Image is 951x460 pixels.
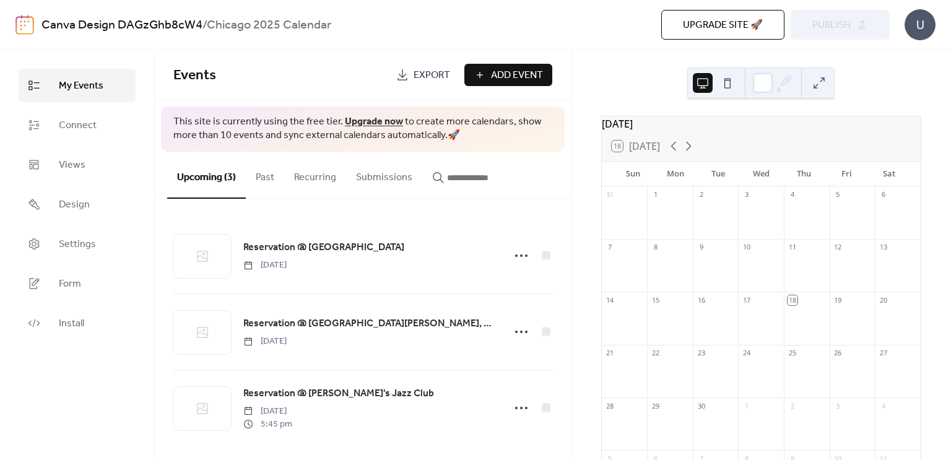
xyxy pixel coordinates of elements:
a: Export [387,64,459,86]
a: Reservation @ [GEOGRAPHIC_DATA] [243,240,404,256]
span: Upgrade site 🚀 [683,18,763,33]
div: 25 [788,349,797,358]
div: Wed [740,162,783,186]
span: Reservation @ [GEOGRAPHIC_DATA][PERSON_NAME], a Luxury Collection Hotel, [US_STATE][GEOGRAPHIC_DATA] [243,316,496,331]
span: Connect [59,118,97,133]
img: logo [15,15,34,35]
div: 20 [879,295,888,305]
div: U [905,9,936,40]
div: 17 [742,295,751,305]
div: 3 [833,401,843,410]
button: Add Event [464,64,552,86]
div: 5 [833,190,843,199]
a: Reservation @ [GEOGRAPHIC_DATA][PERSON_NAME], a Luxury Collection Hotel, [US_STATE][GEOGRAPHIC_DATA] [243,316,496,332]
a: Canva Design DAGzGhb8cW4 [41,14,202,37]
span: Add Event [491,68,543,83]
button: Upgrade site 🚀 [661,10,784,40]
span: Export [414,68,450,83]
span: Settings [59,237,96,252]
div: 26 [833,349,843,358]
span: Design [59,197,90,212]
a: Design [19,188,136,221]
span: Install [59,316,84,331]
div: 10 [742,243,751,252]
span: 5:45 pm [243,418,292,431]
div: 14 [606,295,615,305]
div: 16 [697,295,706,305]
div: Tue [697,162,740,186]
div: 24 [742,349,751,358]
div: Sun [612,162,654,186]
div: 6 [879,190,888,199]
a: Form [19,267,136,300]
span: Views [59,158,85,173]
div: 27 [879,349,888,358]
div: [DATE] [602,116,921,131]
a: Install [19,306,136,340]
div: 2 [697,190,706,199]
span: My Events [59,79,103,93]
button: Upcoming (3) [167,152,246,199]
div: Sat [868,162,911,186]
div: 30 [697,401,706,410]
span: Reservation @ [GEOGRAPHIC_DATA] [243,240,404,255]
a: My Events [19,69,136,102]
div: 8 [651,243,660,252]
a: Settings [19,227,136,261]
b: / [202,14,207,37]
div: 31 [606,190,615,199]
span: Form [59,277,81,292]
div: 13 [879,243,888,252]
div: 7 [606,243,615,252]
div: 22 [651,349,660,358]
div: 3 [742,190,751,199]
div: Thu [783,162,825,186]
div: 2 [788,401,797,410]
div: 29 [651,401,660,410]
div: 1 [742,401,751,410]
div: 28 [606,401,615,410]
a: Reservation @ [PERSON_NAME]'s Jazz Club [243,386,434,402]
div: 18 [788,295,797,305]
span: [DATE] [243,259,287,272]
span: [DATE] [243,335,287,348]
span: Reservation @ [PERSON_NAME]'s Jazz Club [243,386,434,401]
div: 9 [697,243,706,252]
button: Recurring [284,152,346,197]
span: Events [173,62,216,89]
span: This site is currently using the free tier. to create more calendars, show more than 10 events an... [173,115,552,143]
div: 11 [788,243,797,252]
b: Chicago 2025 Calendar [207,14,331,37]
div: 4 [879,401,888,410]
div: 1 [651,190,660,199]
div: 23 [697,349,706,358]
div: 15 [651,295,660,305]
span: [DATE] [243,405,292,418]
div: Mon [654,162,697,186]
div: 12 [833,243,843,252]
div: 21 [606,349,615,358]
button: Past [246,152,284,197]
a: Upgrade now [345,112,403,131]
div: Fri [825,162,868,186]
a: Views [19,148,136,181]
button: Submissions [346,152,422,197]
div: 4 [788,190,797,199]
div: 19 [833,295,843,305]
a: Connect [19,108,136,142]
